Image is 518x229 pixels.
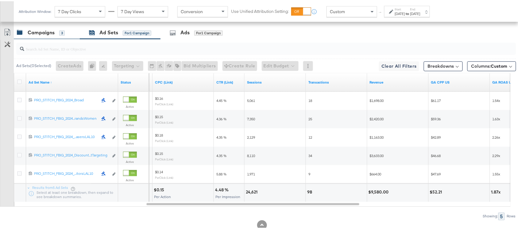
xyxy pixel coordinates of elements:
div: Ad Sets ( 0 Selected) [16,62,51,68]
button: Clear All Filters [379,60,419,70]
span: 1.63x [493,116,501,120]
div: 1.87x [491,188,503,194]
div: PRO_STITCH_FBIG_2024_...asersLAL10 [34,133,98,138]
label: Active [123,122,137,126]
button: Breakdowns [424,60,463,70]
span: $0.18 [155,132,163,137]
div: $52.21 [430,188,444,194]
div: PRO_STITCH_FBIG_2024_Broad [34,97,98,102]
strong: to [405,10,410,15]
span: Per Impression [215,193,240,198]
div: Campaigns [28,28,55,35]
div: 4.48 % [215,186,230,192]
span: $664.00 [370,171,381,175]
label: Active [123,141,137,145]
span: ↑ [378,10,384,13]
div: Rows [507,213,516,217]
sub: Per Click (Link) [155,101,173,105]
div: for 1 Campaign [194,29,223,35]
div: Ad Sets [99,28,118,35]
span: $3,633.00 [370,152,384,157]
a: Transaction Revenue - The total sale revenue (excluding shipping and tax) of the transaction [370,79,426,84]
span: $61.17 [431,97,441,102]
a: Shows the current state of your Ad Set. [121,79,146,84]
span: 2.29x [493,152,501,157]
div: [DATE] [395,10,405,15]
span: $47.69 [431,171,441,175]
span: 4.36 % [216,116,226,120]
div: 24,621 [246,188,259,194]
div: [DATE] [410,10,420,15]
sub: Per Click (Link) [155,138,173,142]
span: $1,698.00 [370,97,384,102]
div: for 1 Campaign [123,29,151,35]
div: PRO_STITCH_FBIG_2024_Discount...tTargeting [34,152,109,157]
span: 9 [308,171,310,175]
sub: Per Click (Link) [155,175,173,178]
span: 2,129 [247,134,255,139]
span: Columns: [471,62,508,68]
div: 0 [88,60,99,70]
sub: Per Click (Link) [155,120,173,123]
a: PRO_STITCH_FBIG_2024_Discount...tTargeting [34,152,109,158]
span: Custom [330,8,345,13]
a: PRO_STITCH_FBIG_2024_...itorsLAL10 [34,170,98,177]
span: 7 Day Clicks [58,8,81,13]
span: $0.14 [155,169,163,173]
span: 5,061 [247,97,255,102]
input: Search Ad Set Name, ID or Objective [24,39,471,51]
a: Transactions - The total number of transactions [308,79,365,84]
span: 4.35 % [216,152,226,157]
div: PRO_STITCH_FBIG_2024...randsWomen [34,115,98,120]
a: Sessions - GA Sessions - The total number of sessions [247,79,303,84]
label: Active [123,104,137,108]
span: 1,971 [247,171,255,175]
div: Showing: [483,213,498,217]
a: The average cost for each link click you've received from your ad. [155,79,211,84]
span: 7,350 [247,116,255,120]
span: 1.55x [493,171,501,175]
div: $9,580.00 [369,188,391,194]
span: $46.68 [431,152,441,157]
span: 4.45 % [216,97,226,102]
label: Active [123,159,137,163]
a: Spend/GA Transactions [431,79,488,84]
span: Per Action [154,193,171,198]
div: $0.15 [154,186,166,192]
div: 98 [307,188,314,194]
span: Custom [491,62,508,68]
span: $2,420.00 [370,116,384,120]
span: 25 [308,116,312,120]
a: PRO_STITCH_FBIG_2024_Broad [34,97,98,103]
span: 5.88 % [216,171,226,175]
span: Clear All Filters [381,62,417,69]
span: 1.54x [493,97,501,102]
sub: Per Click (Link) [155,156,173,160]
a: Your Ad Set name. [29,79,116,84]
span: 18 [308,97,312,102]
div: Attribution Window: [18,8,52,13]
div: Ads [180,28,190,35]
span: Conversion [181,8,203,13]
span: 12 [308,134,312,139]
label: End: [410,6,420,10]
span: $0.15 [155,114,163,118]
span: $1,163.00 [370,134,384,139]
a: PRO_STITCH_FBIG_2024_...asersLAL10 [34,133,98,140]
a: The number of clicks received on a link in your ad divided by the number of impressions. [216,79,242,84]
div: PRO_STITCH_FBIG_2024_...itorsLAL10 [34,170,98,175]
span: $0.15 [155,150,163,155]
span: 8,110 [247,152,255,157]
label: Start: [395,6,405,10]
span: $42.89 [431,134,441,139]
span: 4.35 % [216,134,226,139]
div: 3 [59,29,65,35]
span: 34 [308,152,312,157]
span: 2.26x [493,134,501,139]
span: $59.36 [431,116,441,120]
button: Columns:Custom [467,60,516,70]
span: 7 Day Views [121,8,144,13]
label: Active [123,177,137,181]
a: PRO_STITCH_FBIG_2024...randsWomen [34,115,98,122]
span: $0.16 [155,95,163,100]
